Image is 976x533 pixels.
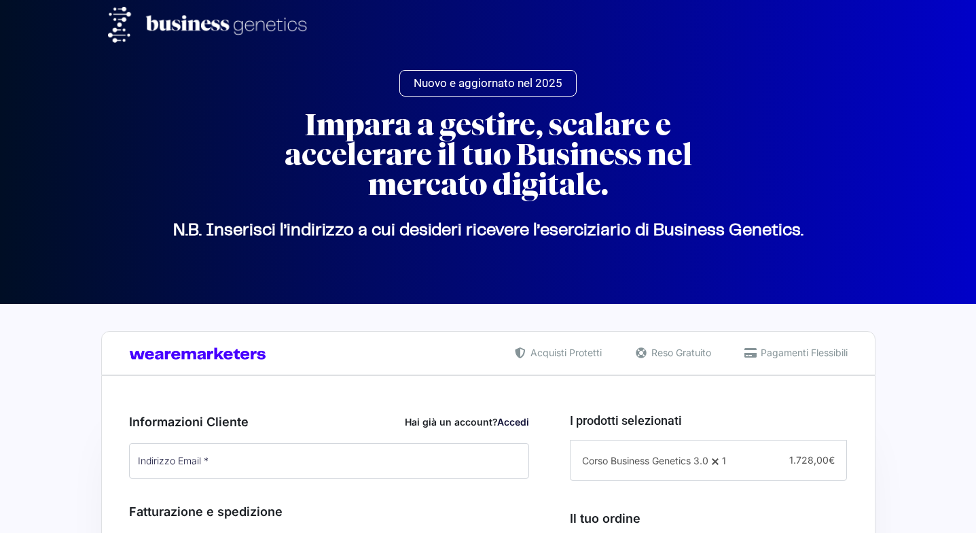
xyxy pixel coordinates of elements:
[570,411,847,430] h3: I prodotti selezionati
[414,78,562,89] span: Nuovo e aggiornato nel 2025
[399,70,577,97] a: Nuovo e aggiornato nel 2025
[582,455,708,466] span: Corso Business Genetics 3.0
[829,454,835,466] span: €
[722,455,726,466] span: 1
[244,110,733,200] h2: Impara a gestire, scalare e accelerare il tuo Business nel mercato digitale.
[757,345,848,360] span: Pagamenti Flessibili
[497,416,529,428] a: Accedi
[789,454,835,466] span: 1.728,00
[129,443,530,479] input: Indirizzo Email *
[129,413,530,431] h3: Informazioni Cliente
[570,509,847,528] h3: Il tuo ordine
[648,345,711,360] span: Reso Gratuito
[129,502,530,521] h3: Fatturazione e spedizione
[405,415,529,429] div: Hai già un account?
[527,345,602,360] span: Acquisti Protetti
[108,230,869,231] p: N.B. Inserisci l’indirizzo a cui desideri ricevere l’eserciziario di Business Genetics.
